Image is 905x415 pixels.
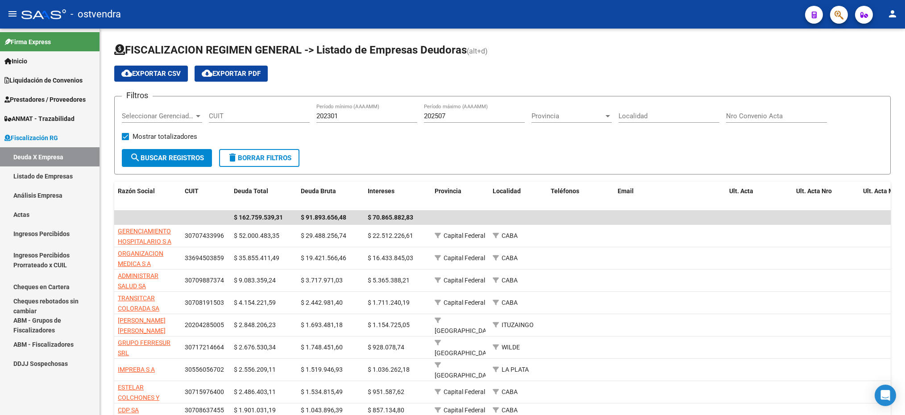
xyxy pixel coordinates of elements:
span: ANMAT - Trazabilidad [4,114,75,124]
datatable-header-cell: Ult. Acta Nro [793,182,859,211]
span: Provincia [531,112,604,120]
span: ITUZAINGO [502,321,534,328]
span: ADMINISTRAR SALUD SA [118,272,158,290]
span: CABA [502,388,518,395]
span: FISCALIZACION REGIMEN GENERAL -> Listado de Empresas Deudoras [114,44,467,56]
span: $ 2.442.981,40 [301,299,343,306]
datatable-header-cell: CUIT [181,182,230,211]
datatable-header-cell: Deuda Total [230,182,297,211]
span: CDP SA [118,407,139,414]
span: Capital Federal [444,407,485,414]
span: $ 19.421.566,46 [301,254,346,261]
span: ESTELAR COLCHONES Y SOMMIERS SA [118,384,159,411]
span: Ult. Acta Nro [796,187,832,195]
span: Firma Express [4,37,51,47]
span: $ 2.676.530,34 [234,344,276,351]
span: (alt+d) [467,47,488,55]
span: Localidad [493,187,521,195]
span: $ 91.893.656,48 [301,214,346,221]
span: $ 928.078,74 [368,344,404,351]
button: Buscar Registros [122,149,212,167]
span: $ 29.488.256,74 [301,232,346,239]
span: $ 162.759.539,31 [234,214,283,221]
span: $ 5.365.388,21 [368,277,410,284]
mat-icon: search [130,152,141,163]
span: Deuda Total [234,187,268,195]
span: $ 1.711.240,19 [368,299,410,306]
span: 30556056702 [185,366,224,373]
h3: Filtros [122,89,153,102]
span: $ 35.855.411,49 [234,254,279,261]
span: Fiscalización RG [4,133,58,143]
span: Capital Federal [444,388,485,395]
span: CABA [502,407,518,414]
mat-icon: person [887,8,898,19]
button: Borrar Filtros [219,149,299,167]
span: Provincia [435,187,461,195]
span: 30715976400 [185,388,224,395]
span: Teléfonos [551,187,579,195]
span: 30709887374 [185,277,224,284]
span: $ 9.083.359,24 [234,277,276,284]
span: CABA [502,277,518,284]
datatable-header-cell: Intereses [364,182,431,211]
span: CABA [502,299,518,306]
mat-icon: menu [7,8,18,19]
span: Mostrar totalizadores [133,131,197,142]
mat-icon: delete [227,152,238,163]
span: $ 951.587,62 [368,388,404,395]
span: Exportar PDF [202,70,261,78]
span: $ 4.154.221,59 [234,299,276,306]
span: Email [618,187,634,195]
span: Prestadores / Proveedores [4,95,86,104]
span: $ 1.534.815,49 [301,388,343,395]
button: Exportar CSV [114,66,188,82]
span: $ 1.519.946,93 [301,366,343,373]
span: Capital Federal [444,299,485,306]
span: 20204285005 [185,321,224,328]
mat-icon: cloud_download [121,68,132,79]
span: $ 1.154.725,05 [368,321,410,328]
span: Intereses [368,187,394,195]
span: [GEOGRAPHIC_DATA] [435,327,495,334]
span: ORGANIZACION MEDICA S A [118,250,163,267]
span: $ 70.865.882,83 [368,214,413,221]
datatable-header-cell: Email [614,182,726,211]
span: $ 2.848.206,23 [234,321,276,328]
span: TRANSITCAR COLORADA SA [118,295,159,312]
span: 30708637455 [185,407,224,414]
span: CUIT [185,187,199,195]
span: $ 1.901.031,19 [234,407,276,414]
span: Ult. Acta [729,187,753,195]
span: WILDE [502,344,520,351]
span: Capital Federal [444,232,485,239]
span: $ 1.036.262,18 [368,366,410,373]
datatable-header-cell: Deuda Bruta [297,182,364,211]
span: Seleccionar Gerenciador [122,112,194,120]
span: [PERSON_NAME] [PERSON_NAME] [118,317,166,334]
datatable-header-cell: Provincia [431,182,489,211]
span: 30717214664 [185,344,224,351]
span: [GEOGRAPHIC_DATA] [435,349,495,357]
span: Exportar CSV [121,70,181,78]
span: $ 1.748.451,60 [301,344,343,351]
span: CABA [502,254,518,261]
span: $ 22.512.226,61 [368,232,413,239]
span: Inicio [4,56,27,66]
span: IMPREBA S A [118,366,155,373]
span: $ 52.000.483,35 [234,232,279,239]
span: - ostvendra [71,4,121,24]
button: Exportar PDF [195,66,268,82]
span: LA PLATA [502,366,529,373]
span: CABA [502,232,518,239]
span: Liquidación de Convenios [4,75,83,85]
span: $ 1.693.481,18 [301,321,343,328]
span: $ 16.433.845,03 [368,254,413,261]
span: Buscar Registros [130,154,204,162]
span: [GEOGRAPHIC_DATA] [435,372,495,379]
mat-icon: cloud_download [202,68,212,79]
datatable-header-cell: Teléfonos [547,182,614,211]
span: Razón Social [118,187,155,195]
datatable-header-cell: Ult. Acta [726,182,793,211]
span: Capital Federal [444,254,485,261]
